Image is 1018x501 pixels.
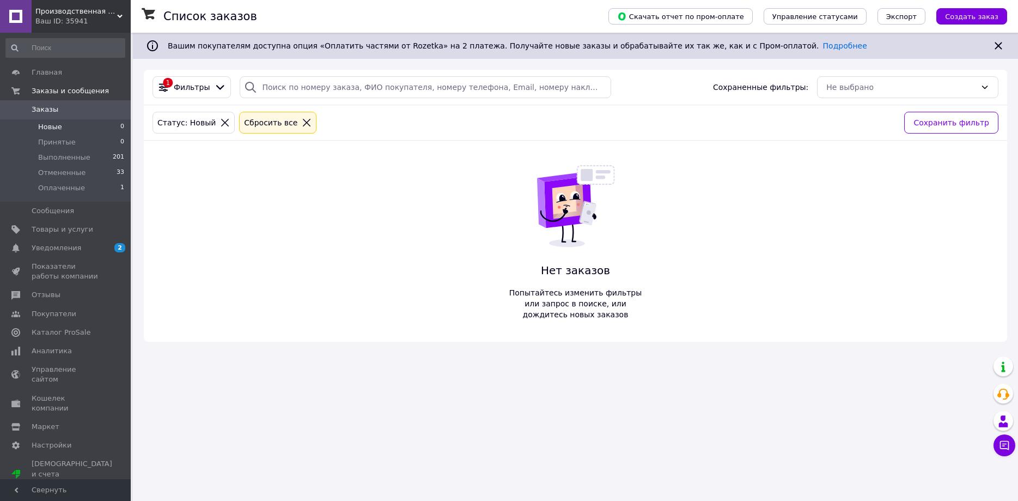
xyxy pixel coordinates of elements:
[32,86,109,96] span: Заказы и сообщения
[32,68,62,77] span: Главная
[826,81,976,93] div: Не выбрано
[32,105,58,114] span: Заказы
[120,183,124,193] span: 1
[32,309,76,319] span: Покупатели
[32,290,60,300] span: Отзывы
[936,8,1007,25] button: Создать заказ
[904,112,998,134] button: Сохранить фильтр
[993,434,1015,456] button: Чат с покупателем
[168,41,867,50] span: Вашим покупателям доступна опция «Оплатить частями от Rozetka» на 2 платежа. Получайте новые зака...
[32,365,101,384] span: Управление сайтом
[945,13,998,21] span: Создать заказ
[886,13,917,21] span: Экспорт
[772,13,858,21] span: Управление статусами
[32,459,112,489] span: [DEMOGRAPHIC_DATA] и счета
[877,8,925,25] button: Экспорт
[117,168,124,178] span: 33
[163,10,257,23] h1: Список заказов
[242,117,300,129] div: Сбросить все
[32,206,74,216] span: Сообщения
[823,41,867,50] a: Подробнее
[155,117,218,129] div: Статус: Новый
[32,346,72,356] span: Аналитика
[925,11,1007,20] a: Создать заказ
[32,394,101,413] span: Кошелек компании
[32,422,59,432] span: Маркет
[120,137,124,147] span: 0
[32,328,90,337] span: Каталог ProSale
[240,76,611,98] input: Поиск по номеру заказа, ФИО покупателя, номеру телефона, Email, номеру накладной
[38,153,90,162] span: Выполненные
[38,122,62,132] span: Новые
[913,117,989,129] span: Сохранить фильтр
[38,168,86,178] span: Отмененные
[5,38,125,58] input: Поиск
[608,8,753,25] button: Скачать отчет по пром-оплате
[504,287,648,320] span: Попытайтесь изменить фильтры или запрос в поиске, или дождитесь новых заказов
[38,183,85,193] span: Оплаченные
[120,122,124,132] span: 0
[174,82,210,93] span: Фильтры
[32,262,101,281] span: Показатели работы компании
[32,243,81,253] span: Уведомления
[35,16,131,26] div: Ваш ID: 35941
[764,8,867,25] button: Управление статусами
[114,243,125,252] span: 2
[113,153,124,162] span: 201
[32,440,71,450] span: Настройки
[35,7,117,16] span: Производственная компания D-CORE
[713,82,808,93] span: Сохраненные фильтры:
[617,11,744,21] span: Скачать отчет по пром-оплате
[504,263,648,279] span: Нет заказов
[32,225,93,234] span: Товары и услуги
[38,137,76,147] span: Принятые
